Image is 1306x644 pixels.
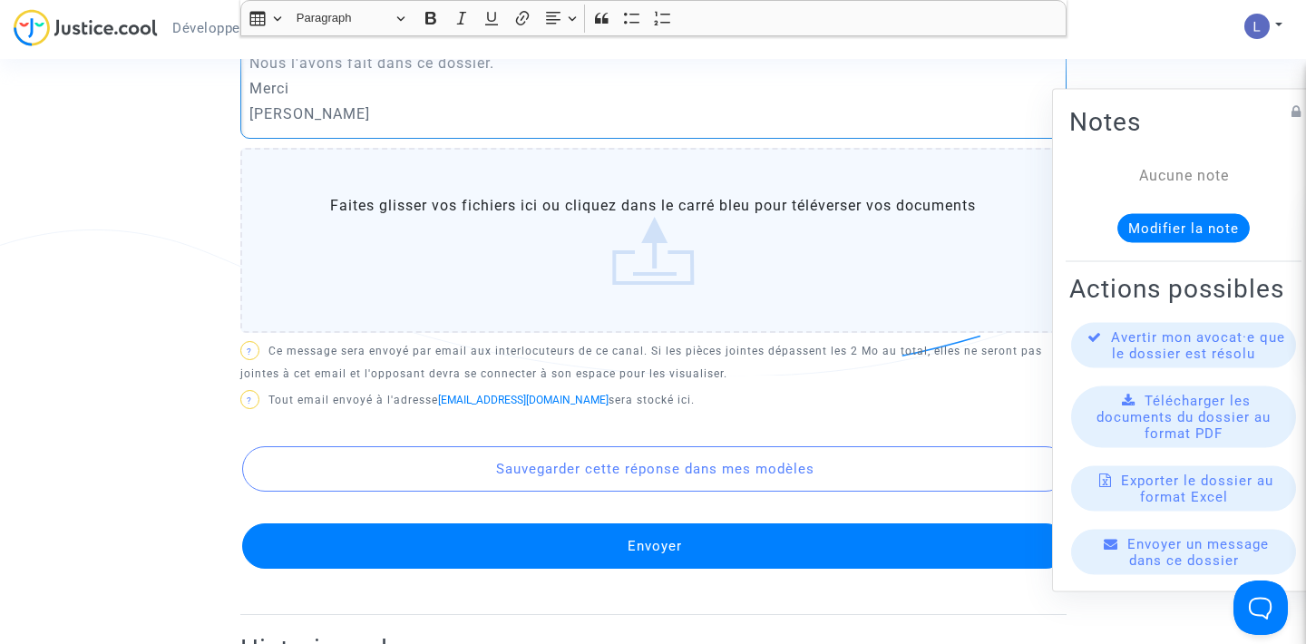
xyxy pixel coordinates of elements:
a: [EMAIL_ADDRESS][DOMAIN_NAME] [438,394,609,406]
button: Modifier la note [1117,214,1250,243]
span: Développeur [172,20,253,36]
iframe: Help Scout Beacon - Open [1233,581,1288,635]
span: Paragraph [297,7,391,29]
p: Tout email envoyé à l'adresse sera stocké ici. [240,389,1067,412]
p: [PERSON_NAME] [249,102,1057,125]
button: Paragraph [288,5,414,33]
h2: Notes [1069,106,1298,138]
p: Ce message sera envoyé par email aux interlocuteurs de ce canal. Si les pièces jointes dépassent ... [240,340,1067,385]
h2: Actions possibles [1069,273,1298,305]
span: Envoyer un message dans ce dossier [1127,536,1269,569]
img: jc-logo.svg [14,9,158,46]
button: Sauvegarder cette réponse dans mes modèles [242,446,1068,492]
div: Aucune note [1096,165,1271,187]
span: Exporter le dossier au format Excel [1121,473,1273,505]
span: ? [247,346,252,356]
span: ? [247,395,252,405]
span: Télécharger les documents du dossier au format PDF [1096,393,1271,442]
p: Nous l'avons fait dans ce dossier. [249,52,1057,74]
a: Développeur [158,15,268,42]
p: Merci [249,77,1057,100]
span: Avertir mon avocat·e que le dossier est résolu [1111,329,1285,362]
img: AATXAJzI13CaqkJmx-MOQUbNyDE09GJ9dorwRvFSQZdH=s96-c [1244,14,1270,39]
button: Envoyer [242,523,1068,569]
